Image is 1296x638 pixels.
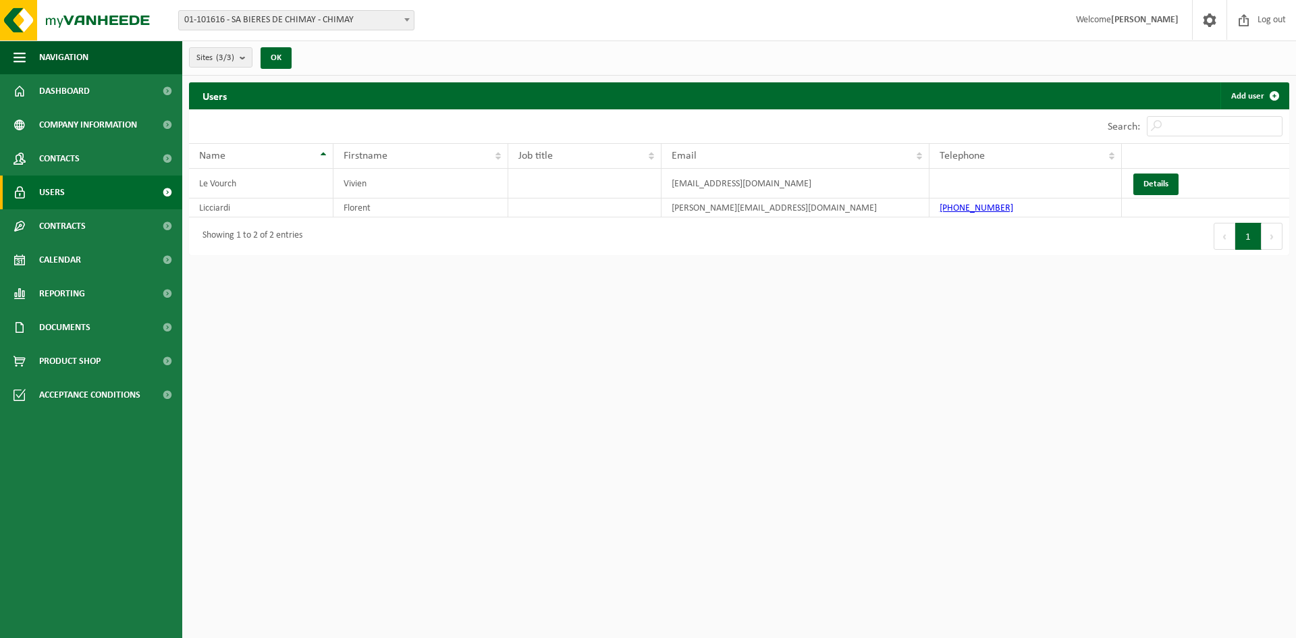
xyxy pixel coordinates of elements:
td: Le Vourch [189,169,333,198]
button: Previous [1214,223,1235,250]
span: 01-101616 - SA BIERES DE CHIMAY - CHIMAY [179,11,414,30]
strong: [PERSON_NAME] [1111,15,1179,25]
div: Showing 1 to 2 of 2 entries [196,224,302,248]
td: Florent [333,198,508,217]
span: Users [39,176,65,209]
span: Contracts [39,209,86,243]
span: Calendar [39,243,81,277]
span: Documents [39,311,90,344]
label: Search: [1108,122,1140,132]
span: Dashboard [39,74,90,108]
span: Job title [518,151,553,161]
button: Next [1262,223,1282,250]
span: Acceptance conditions [39,378,140,412]
a: [PHONE_NUMBER] [940,203,1013,213]
td: [EMAIL_ADDRESS][DOMAIN_NAME] [661,169,929,198]
span: Product Shop [39,344,101,378]
span: Firstname [344,151,387,161]
a: Add user [1220,82,1288,109]
button: OK [261,47,292,69]
h2: Users [189,82,240,109]
count: (3/3) [216,53,234,62]
span: Contacts [39,142,80,176]
span: Navigation [39,41,88,74]
td: [PERSON_NAME][EMAIL_ADDRESS][DOMAIN_NAME] [661,198,929,217]
button: Sites(3/3) [189,47,252,68]
span: 01-101616 - SA BIERES DE CHIMAY - CHIMAY [178,10,414,30]
span: Telephone [940,151,985,161]
span: Company information [39,108,137,142]
span: Sites [196,48,234,68]
span: Name [199,151,225,161]
td: Licciardi [189,198,333,217]
button: 1 [1235,223,1262,250]
span: Reporting [39,277,85,311]
td: Vivien [333,169,508,198]
span: Email [672,151,697,161]
a: Details [1133,174,1179,195]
